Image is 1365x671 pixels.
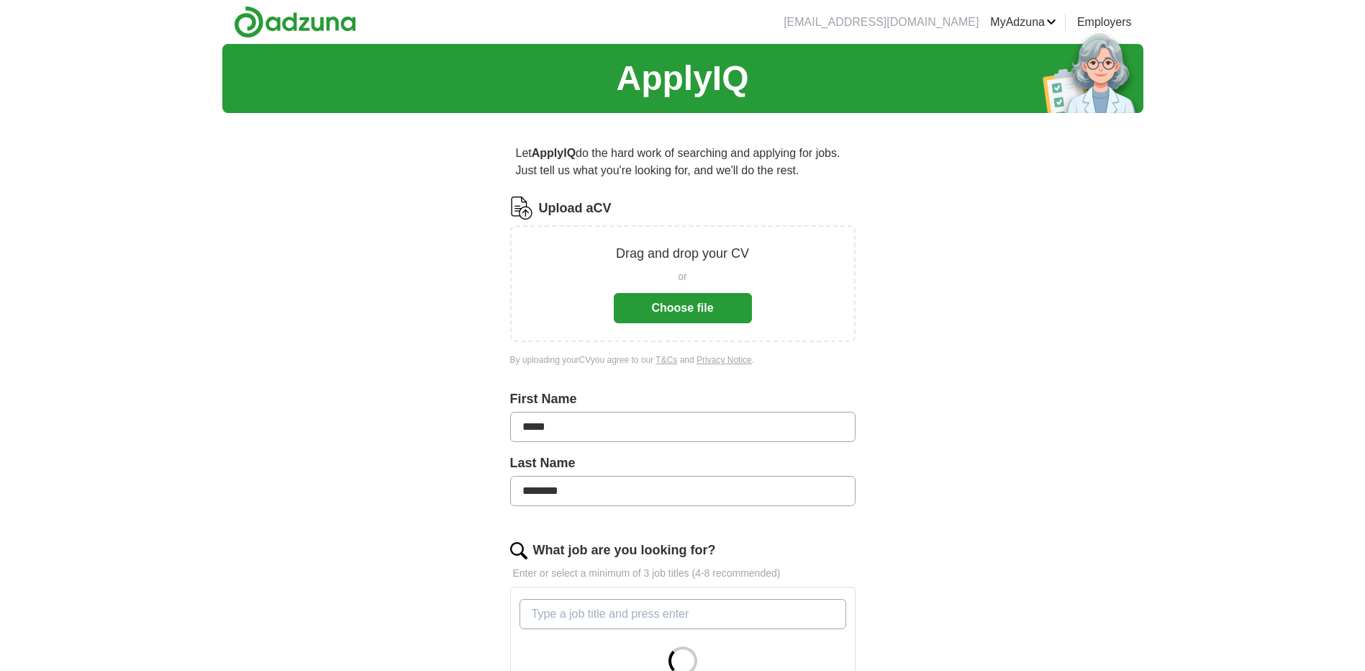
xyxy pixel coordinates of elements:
[1077,14,1132,31] a: Employers
[697,355,752,365] a: Privacy Notice
[539,199,612,218] label: Upload a CV
[510,454,856,473] label: Last Name
[616,53,748,104] h1: ApplyIQ
[510,389,856,409] label: First Name
[990,14,1056,31] a: MyAdzuna
[784,14,979,31] li: [EMAIL_ADDRESS][DOMAIN_NAME]
[656,355,677,365] a: T&Cs
[234,6,356,38] img: Adzuna logo
[532,147,576,159] strong: ApplyIQ
[510,139,856,185] p: Let do the hard work of searching and applying for jobs. Just tell us what you're looking for, an...
[678,269,686,284] span: or
[614,293,752,323] button: Choose file
[616,244,749,264] p: Drag and drop your CV
[510,542,527,559] img: search.png
[510,566,856,581] p: Enter or select a minimum of 3 job titles (4-8 recommended)
[533,541,716,560] label: What job are you looking for?
[520,599,846,629] input: Type a job title and press enter
[510,353,856,366] div: By uploading your CV you agree to our and .
[510,197,533,220] img: CV Icon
